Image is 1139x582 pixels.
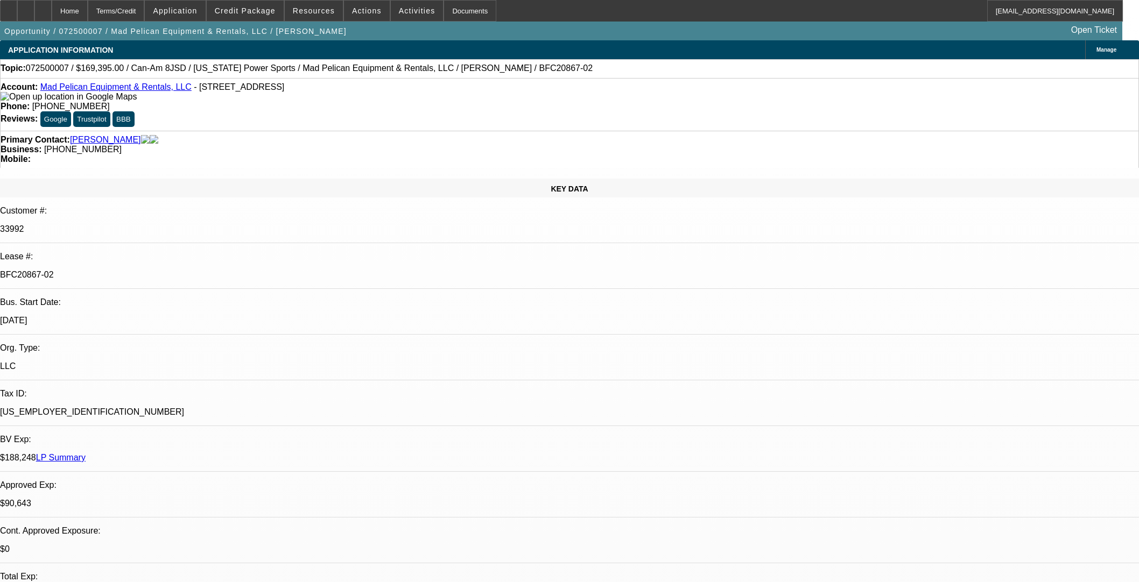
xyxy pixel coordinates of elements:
strong: Reviews: [1,114,38,123]
span: Resources [293,6,335,15]
img: facebook-icon.png [141,135,150,145]
button: Trustpilot [73,111,110,127]
span: Activities [399,6,435,15]
span: - [STREET_ADDRESS] [194,82,284,91]
span: 072500007 / $169,395.00 / Can-Am 8JSD / [US_STATE] Power Sports / Mad Pelican Equipment & Rentals... [26,63,593,73]
button: Credit Package [207,1,284,21]
button: Actions [344,1,390,21]
strong: Mobile: [1,154,31,164]
span: Actions [352,6,382,15]
span: [PHONE_NUMBER] [44,145,122,154]
strong: Topic: [1,63,26,73]
strong: Business: [1,145,41,154]
button: Google [40,111,71,127]
button: Activities [391,1,444,21]
a: Open Ticket [1067,21,1121,39]
a: LP Summary [36,453,86,462]
span: Manage [1096,47,1116,53]
span: Application [153,6,197,15]
button: Application [145,1,205,21]
img: Open up location in Google Maps [1,92,137,102]
img: linkedin-icon.png [150,135,158,145]
a: [PERSON_NAME] [70,135,141,145]
strong: Account: [1,82,38,91]
button: Resources [285,1,343,21]
span: [PHONE_NUMBER] [32,102,110,111]
strong: Primary Contact: [1,135,70,145]
a: View Google Maps [1,92,137,101]
a: Mad Pelican Equipment & Rentals, LLC [40,82,192,91]
span: APPLICATION INFORMATION [8,46,113,54]
span: KEY DATA [551,184,588,193]
span: Credit Package [215,6,276,15]
span: Opportunity / 072500007 / Mad Pelican Equipment & Rentals, LLC / [PERSON_NAME] [4,27,347,36]
strong: Phone: [1,102,30,111]
button: BBB [113,111,135,127]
